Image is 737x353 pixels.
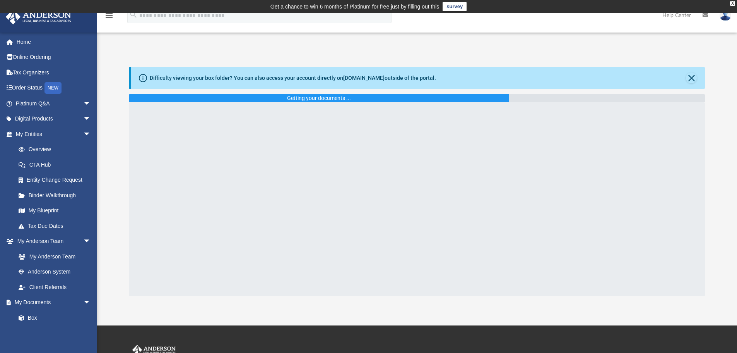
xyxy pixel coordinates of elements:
a: Anderson System [11,264,99,280]
a: Order StatusNEW [5,80,103,96]
span: arrow_drop_down [83,111,99,127]
div: NEW [44,82,62,94]
span: arrow_drop_down [83,234,99,250]
a: Binder Walkthrough [11,188,103,203]
a: My Blueprint [11,203,99,219]
a: Home [5,34,103,50]
a: My Anderson Team [11,249,95,264]
div: Difficulty viewing your box folder? You can also access your account directly on outside of the p... [150,74,436,82]
a: My Anderson Teamarrow_drop_down [5,234,99,249]
a: My Entitiesarrow_drop_down [5,126,103,142]
img: Anderson Advisors Platinum Portal [3,9,74,24]
div: Getting your documents ... [287,94,351,102]
span: arrow_drop_down [83,96,99,112]
a: Platinum Q&Aarrow_drop_down [5,96,103,111]
a: Entity Change Request [11,172,103,188]
a: Overview [11,142,103,157]
a: survey [443,2,467,11]
span: arrow_drop_down [83,126,99,142]
a: Digital Productsarrow_drop_down [5,111,103,127]
button: Close [686,72,697,83]
div: Get a chance to win 6 months of Platinum for free just by filling out this [270,2,439,11]
a: Client Referrals [11,279,99,295]
a: Meeting Minutes [11,325,99,341]
a: My Documentsarrow_drop_down [5,295,99,310]
a: Tax Organizers [5,65,103,80]
a: [DOMAIN_NAME] [343,75,385,81]
div: close [730,1,735,6]
a: menu [104,15,114,20]
i: search [129,10,138,19]
i: menu [104,11,114,20]
a: Online Ordering [5,50,103,65]
img: User Pic [720,10,731,21]
a: CTA Hub [11,157,103,172]
span: arrow_drop_down [83,295,99,311]
a: Tax Due Dates [11,218,103,234]
a: Box [11,310,95,325]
